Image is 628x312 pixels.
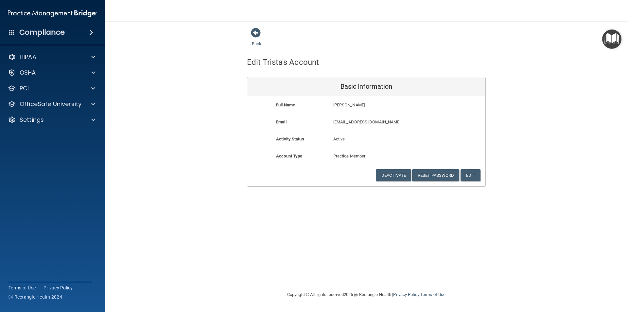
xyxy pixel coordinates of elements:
[393,292,419,297] a: Privacy Policy
[376,169,411,181] button: Deactivate
[333,135,400,143] p: Active
[20,53,36,61] p: HIPAA
[8,53,95,61] a: HIPAA
[8,84,95,92] a: PCI
[333,101,438,109] p: [PERSON_NAME]
[247,77,485,96] div: Basic Information
[420,292,445,297] a: Terms of Use
[276,137,304,141] b: Activity Status
[8,69,95,77] a: OSHA
[20,69,36,77] p: OSHA
[8,100,95,108] a: OfficeSafe University
[20,84,29,92] p: PCI
[44,284,73,291] a: Privacy Policy
[247,58,319,66] h4: Edit Trista's Account
[333,152,400,160] p: Practice Member
[247,284,486,305] div: Copyright © All rights reserved 2025 @ Rectangle Health | |
[602,29,621,49] button: Open Resource Center
[333,118,438,126] p: [EMAIL_ADDRESS][DOMAIN_NAME]
[9,294,62,300] span: Ⓒ Rectangle Health 2024
[9,284,36,291] a: Terms of Use
[276,119,287,124] b: Email
[20,100,81,108] p: OfficeSafe University
[20,116,44,124] p: Settings
[19,28,65,37] h4: Compliance
[412,169,459,181] button: Reset Password
[8,7,97,20] img: PMB logo
[252,33,261,46] a: Back
[276,102,295,107] b: Full Name
[461,169,480,181] button: Edit
[8,116,95,124] a: Settings
[276,154,302,158] b: Account Type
